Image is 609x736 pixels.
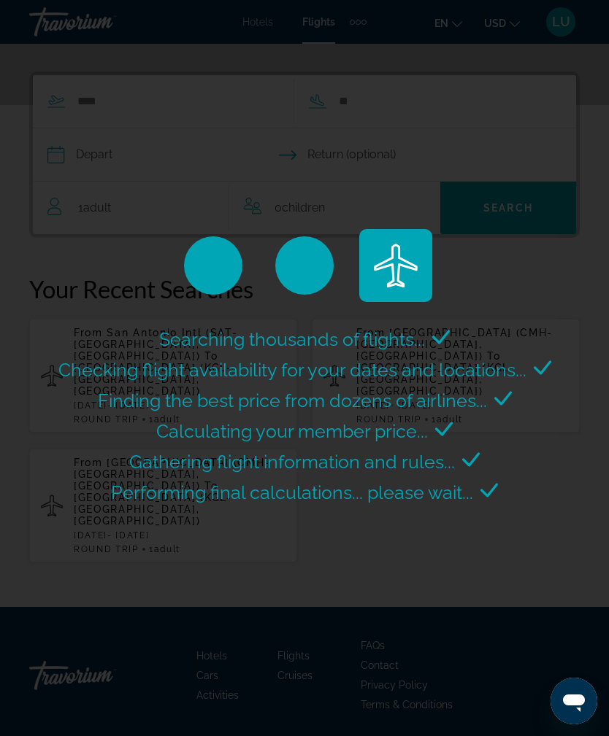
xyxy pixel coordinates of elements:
span: Gathering flight information and rules... [129,451,455,473]
span: Performing final calculations... please wait... [111,481,473,503]
span: Calculating your member price... [156,420,428,442]
span: Finding the best price from dozens of airlines... [98,390,487,411]
span: Searching thousands of flights... [159,328,425,350]
iframe: Button to launch messaging window [551,678,597,724]
span: Checking flight availability for your dates and locations... [58,359,526,381]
